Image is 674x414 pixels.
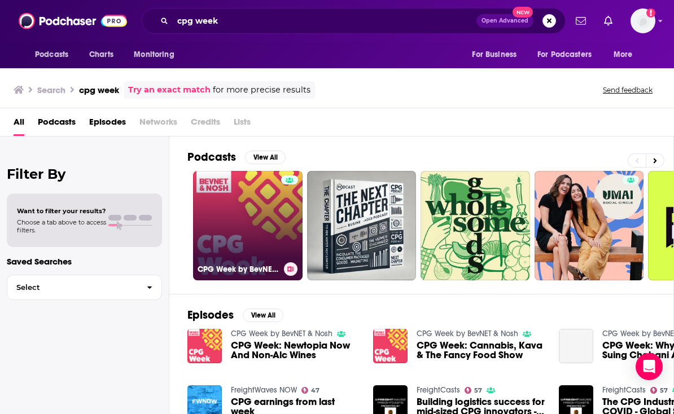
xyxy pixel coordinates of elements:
span: Choose a tab above to access filters. [17,218,106,234]
a: Podcasts [38,113,76,136]
span: Logged in as jwong [631,8,655,33]
img: Podchaser - Follow, Share and Rate Podcasts [19,10,127,32]
button: open menu [126,44,189,65]
h3: Search [37,85,65,95]
a: 47 [301,387,320,394]
button: Select [7,275,162,300]
div: Search podcasts, credits, & more... [142,8,566,34]
input: Search podcasts, credits, & more... [173,12,476,30]
span: Networks [139,113,177,136]
button: open menu [464,44,531,65]
button: open menu [606,44,647,65]
h3: CPG Week by BevNET & Nosh [198,265,279,274]
span: For Business [472,47,517,63]
button: Send feedback [599,85,656,95]
a: 57 [465,387,483,394]
a: CPG Week: Why Danone Is Suing Chobani Again. Plus, Beyond Drops The 'Meat' [559,329,593,363]
h2: Podcasts [187,150,236,164]
div: Open Intercom Messenger [636,353,663,380]
button: open menu [530,44,608,65]
a: Show notifications dropdown [571,11,590,30]
span: for more precise results [213,83,310,96]
a: EpisodesView All [187,308,283,322]
button: Show profile menu [631,8,655,33]
span: Want to filter your results? [17,207,106,215]
a: FreightCasts [417,385,460,395]
a: CPG Week by BevNET & Nosh [417,329,518,338]
p: Saved Searches [7,256,162,267]
button: open menu [27,44,83,65]
span: More [614,47,633,63]
h2: Filter By [7,166,162,182]
a: CPG Week: Newtopia Now And Non-Alc Wines [231,341,360,360]
span: Monitoring [134,47,174,63]
span: Select [7,284,138,291]
span: Charts [89,47,113,63]
svg: Add a profile image [646,8,655,17]
a: Show notifications dropdown [599,11,617,30]
a: FreightCasts [602,385,646,395]
a: 57 [650,387,668,394]
a: CPG Week: Cannabis, Kava & The Fancy Food Show [417,341,545,360]
button: View All [243,309,283,322]
a: Charts [82,44,120,65]
span: 57 [474,388,482,393]
span: Lists [234,113,251,136]
span: For Podcasters [537,47,592,63]
span: New [513,7,533,17]
img: CPG Week: Newtopia Now And Non-Alc Wines [187,329,222,363]
button: Open AdvancedNew [476,14,533,28]
a: Episodes [89,113,126,136]
a: CPG Week by BevNET & Nosh [231,329,332,338]
a: CPG Week by BevNET & Nosh [193,171,303,280]
h3: cpg week [79,85,119,95]
h2: Episodes [187,308,234,322]
span: 57 [660,388,668,393]
img: User Profile [631,8,655,33]
span: Open Advanced [482,18,528,24]
button: View All [245,151,286,164]
img: CPG Week: Cannabis, Kava & The Fancy Food Show [373,329,408,363]
a: PodcastsView All [187,150,286,164]
a: All [14,113,24,136]
span: Credits [191,113,220,136]
a: FreightWaves NOW [231,385,297,395]
span: Podcasts [35,47,68,63]
span: 47 [311,388,320,393]
a: Try an exact match [128,83,211,96]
